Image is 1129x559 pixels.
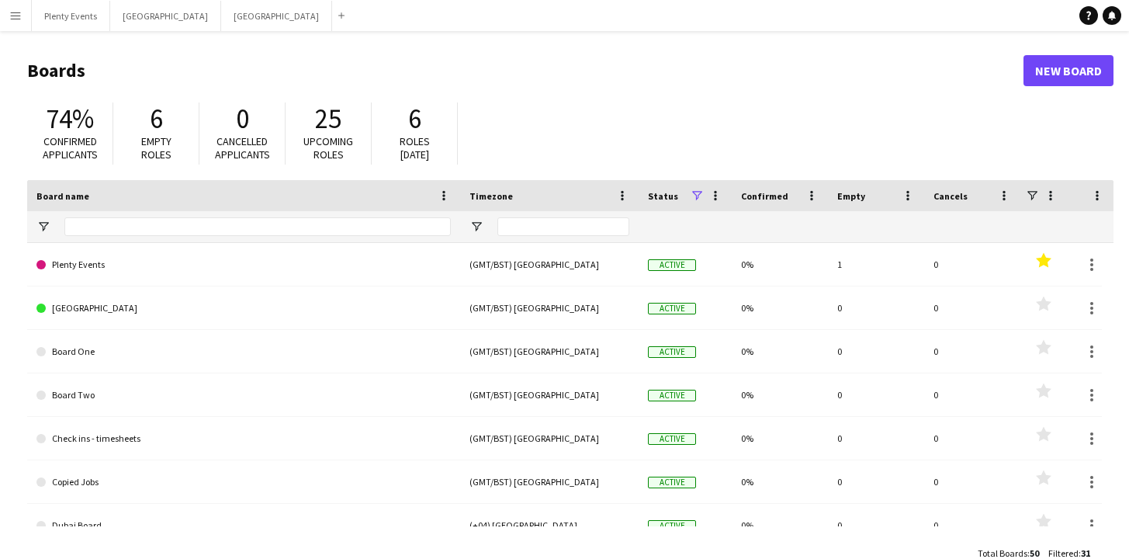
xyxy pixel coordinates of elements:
div: (GMT/BST) [GEOGRAPHIC_DATA] [460,373,639,416]
div: 0% [732,504,828,547]
div: (GMT/BST) [GEOGRAPHIC_DATA] [460,243,639,286]
span: 0 [236,102,249,136]
button: [GEOGRAPHIC_DATA] [221,1,332,31]
div: 0 [924,417,1020,460]
a: New Board [1023,55,1113,86]
div: 0 [924,373,1020,416]
div: (GMT/BST) [GEOGRAPHIC_DATA] [460,286,639,329]
span: Filtered [1048,547,1079,559]
button: Plenty Events [32,1,110,31]
button: Open Filter Menu [36,220,50,234]
div: 0% [732,417,828,460]
div: 0 [828,417,924,460]
span: Active [648,477,696,488]
div: 0 [924,504,1020,547]
a: [GEOGRAPHIC_DATA] [36,286,451,330]
div: 0% [732,373,828,416]
span: Active [648,433,696,445]
a: Copied Jobs [36,460,451,504]
div: 1 [828,243,924,286]
div: (+04) [GEOGRAPHIC_DATA] [460,504,639,547]
button: Open Filter Menu [469,220,483,234]
span: 25 [315,102,341,136]
span: Active [648,520,696,532]
span: 6 [408,102,421,136]
div: (GMT/BST) [GEOGRAPHIC_DATA] [460,460,639,503]
span: Empty [837,190,865,202]
a: Plenty Events [36,243,451,286]
div: (GMT/BST) [GEOGRAPHIC_DATA] [460,417,639,460]
div: 0% [732,330,828,373]
span: Status [648,190,678,202]
div: 0% [732,460,828,503]
span: Active [648,303,696,314]
h1: Boards [27,59,1023,82]
div: 0 [828,286,924,329]
div: (GMT/BST) [GEOGRAPHIC_DATA] [460,330,639,373]
span: Confirmed applicants [43,134,98,161]
span: Confirmed [741,190,788,202]
span: Cancelled applicants [215,134,270,161]
div: 0 [828,460,924,503]
span: Timezone [469,190,513,202]
div: 0 [828,504,924,547]
span: Active [648,390,696,401]
div: 0 [924,286,1020,329]
a: Board Two [36,373,451,417]
span: Board name [36,190,89,202]
div: 0 [924,330,1020,373]
a: Board One [36,330,451,373]
span: 31 [1081,547,1090,559]
div: 0 [828,373,924,416]
div: 0 [828,330,924,373]
a: Dubai Board [36,504,451,547]
span: Active [648,259,696,271]
a: Check ins - timesheets [36,417,451,460]
div: 0 [924,460,1020,503]
span: Empty roles [141,134,171,161]
span: Upcoming roles [303,134,353,161]
span: Cancels [933,190,968,202]
span: 6 [150,102,163,136]
span: 50 [1030,547,1039,559]
button: [GEOGRAPHIC_DATA] [110,1,221,31]
input: Timezone Filter Input [497,217,629,236]
span: Total Boards [978,547,1027,559]
input: Board name Filter Input [64,217,451,236]
span: Roles [DATE] [400,134,430,161]
div: 0% [732,286,828,329]
span: Active [648,346,696,358]
div: 0 [924,243,1020,286]
div: 0% [732,243,828,286]
span: 74% [46,102,94,136]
